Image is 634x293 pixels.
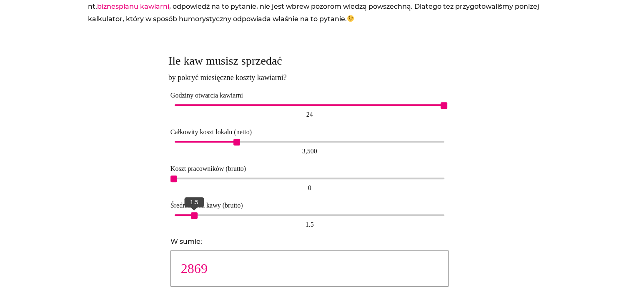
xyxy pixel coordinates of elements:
[347,15,354,22] img: 😉
[170,250,449,287] input: W sumie:
[170,92,243,99] label: Godziny otwarcia kawiarni
[175,181,445,195] div: 0
[170,238,202,245] label: W sumie:
[175,145,445,158] div: 3,500
[170,202,243,209] label: Średnia cena kawy (brutto)
[175,218,445,231] div: 1.5
[184,197,204,207] div: 1.5
[168,71,451,85] span: by pokryć miesięczne koszty kawiarni?
[170,165,246,172] label: Koszt pracowników (brutto)
[170,128,252,135] label: Całkowity koszt lokalu (netto)
[97,3,169,10] a: biznesplanu kawiarni
[175,108,445,121] div: 24
[168,53,451,68] h2: Ile kaw musisz sprzedać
